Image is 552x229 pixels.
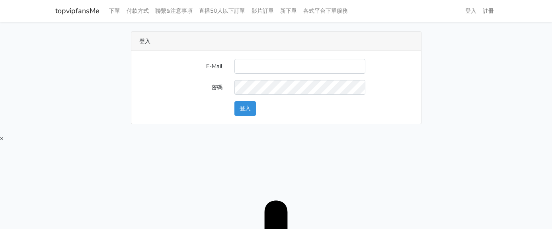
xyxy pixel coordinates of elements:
label: E-Mail [133,59,228,74]
a: 各式平台下單服務 [300,3,351,19]
a: 付款方式 [123,3,152,19]
a: 新下單 [277,3,300,19]
a: 登入 [462,3,480,19]
div: 登入 [131,32,421,51]
button: 登入 [234,101,256,116]
label: 密碼 [133,80,228,95]
a: topvipfansMe [55,3,99,19]
a: 註冊 [480,3,497,19]
a: 直播50人以下訂單 [196,3,248,19]
a: 影片訂單 [248,3,277,19]
a: 下單 [106,3,123,19]
a: 聯繫&注意事項 [152,3,196,19]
